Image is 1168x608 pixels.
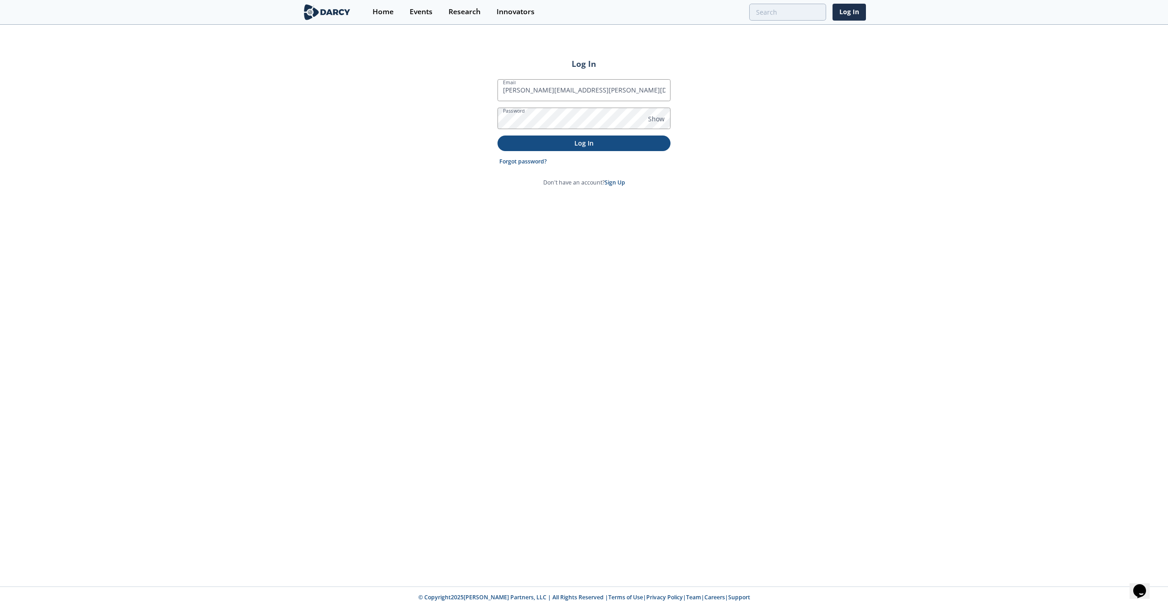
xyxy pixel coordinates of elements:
[608,593,643,601] a: Terms of Use
[749,4,826,21] input: Advanced Search
[373,8,394,16] div: Home
[499,157,547,166] a: Forgot password?
[605,179,625,186] a: Sign Up
[449,8,481,16] div: Research
[504,138,664,148] p: Log In
[646,593,683,601] a: Privacy Policy
[497,58,671,70] h2: Log In
[833,4,866,21] a: Log In
[686,593,701,601] a: Team
[410,8,433,16] div: Events
[302,4,352,20] img: logo-wide.svg
[728,593,750,601] a: Support
[503,107,525,114] label: Password
[1130,571,1159,599] iframe: chat widget
[704,593,725,601] a: Careers
[245,593,923,602] p: © Copyright 2025 [PERSON_NAME] Partners, LLC | All Rights Reserved | | | | |
[497,8,535,16] div: Innovators
[543,179,625,187] p: Don't have an account?
[503,79,516,86] label: Email
[497,136,671,151] button: Log In
[648,114,665,124] span: Show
